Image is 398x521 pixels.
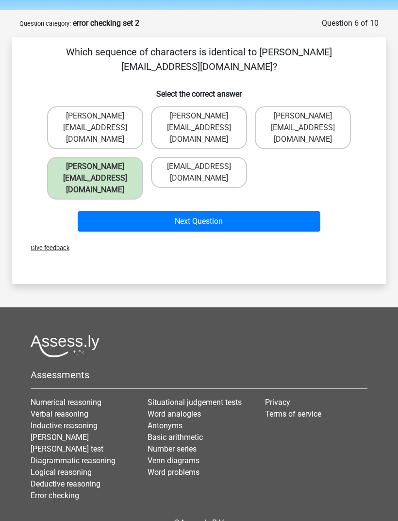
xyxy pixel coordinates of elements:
span: Give feedback [23,244,69,252]
a: Terms of service [265,409,321,419]
img: Assessly logo [31,335,99,357]
a: Diagrammatic reasoning [31,456,116,465]
h6: Select the correct answer [27,82,371,99]
a: Deductive reasoning [31,479,100,488]
a: Privacy [265,398,290,407]
a: Word analogies [148,409,201,419]
label: [PERSON_NAME][EMAIL_ADDRESS][DOMAIN_NAME] [151,106,247,149]
small: Question category: [19,20,71,27]
a: Situational judgement tests [148,398,242,407]
strong: error checking set 2 [73,18,139,28]
a: Number series [148,444,197,454]
label: [PERSON_NAME][EMAIL_ADDRESS][DOMAIN_NAME] [47,106,143,149]
button: Next Question [78,211,321,232]
a: Basic arithmetic [148,433,203,442]
label: [PERSON_NAME][EMAIL_ADDRESS][DOMAIN_NAME] [47,157,143,200]
h5: Assessments [31,369,367,381]
a: Numerical reasoning [31,398,101,407]
label: [EMAIL_ADDRESS][DOMAIN_NAME] [151,157,247,188]
a: Logical reasoning [31,468,92,477]
div: Question 6 of 10 [322,17,379,29]
a: Verbal reasoning [31,409,88,419]
a: Error checking [31,491,79,500]
label: [PERSON_NAME][EMAIL_ADDRESS][DOMAIN_NAME] [255,106,351,149]
a: Word problems [148,468,199,477]
a: Venn diagrams [148,456,199,465]
p: Which sequence of characters is identical to [PERSON_NAME][EMAIL_ADDRESS][DOMAIN_NAME]? [27,45,371,74]
a: Inductive reasoning [31,421,98,430]
a: [PERSON_NAME] [PERSON_NAME] test [31,433,103,454]
a: Antonyms [148,421,182,430]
